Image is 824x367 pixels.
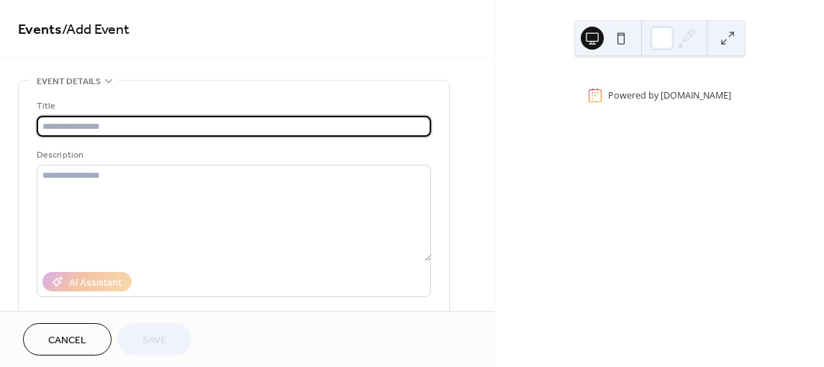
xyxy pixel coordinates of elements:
div: Description [37,148,428,163]
a: [DOMAIN_NAME] [661,89,731,101]
button: Cancel [23,323,112,355]
span: / Add Event [62,16,130,44]
div: Title [37,99,428,114]
span: Event details [37,74,101,89]
div: Powered by [608,89,731,101]
span: Cancel [48,333,86,348]
a: Events [18,16,62,44]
